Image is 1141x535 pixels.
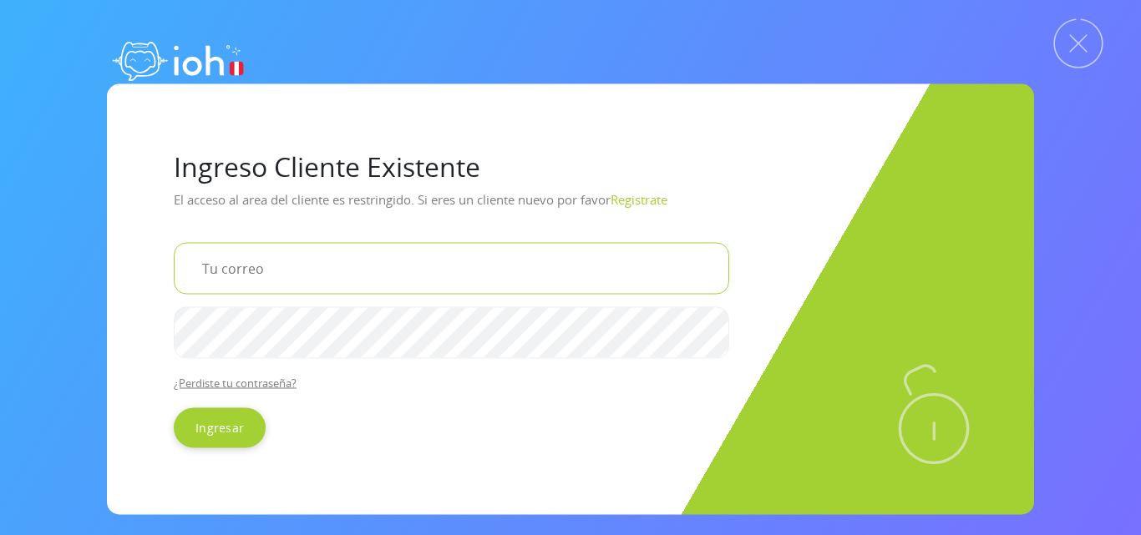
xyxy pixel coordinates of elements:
input: Ingresar [174,407,266,447]
img: logo [107,25,249,92]
h1: Ingreso Cliente Existente [174,150,967,182]
a: ¿Perdiste tu contraseña? [174,375,297,390]
p: El acceso al area del cliente es restringido. Si eres un cliente nuevo por favor [174,185,967,229]
img: Cerrar [1053,18,1103,68]
input: Tu correo [174,242,729,294]
a: Registrate [611,190,667,207]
